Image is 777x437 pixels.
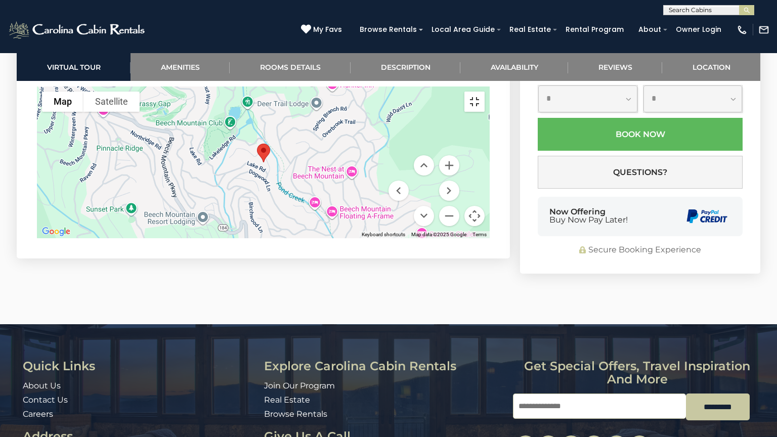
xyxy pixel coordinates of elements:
a: Real Estate [264,395,310,405]
button: Move right [439,181,459,201]
div: Now Offering [549,208,628,224]
a: Virtual Tour [17,53,131,81]
a: Browse Rentals [264,409,327,419]
button: Toggle fullscreen view [464,92,485,112]
h3: Get special offers, travel inspiration and more [513,360,762,386]
a: Open this area in Google Maps (opens a new window) [39,225,73,238]
img: Google [39,225,73,238]
button: Move up [414,155,434,176]
img: phone-regular-white.png [737,24,748,35]
a: Amenities [131,53,230,81]
span: My Favs [313,24,342,35]
button: Questions? [538,156,743,189]
a: Owner Login [671,22,726,37]
a: Real Estate [504,22,556,37]
button: Move down [414,206,434,226]
span: Map data ©2025 Google [411,232,466,237]
a: Description [351,53,460,81]
a: Local Area Guide [426,22,500,37]
div: Rudolph Resort [253,140,274,166]
button: Zoom out [439,206,459,226]
a: Contact Us [23,395,68,405]
a: Join Our Program [264,381,335,390]
div: Secure Booking Experience [538,244,743,256]
h3: Quick Links [23,360,256,373]
a: Availability [460,53,568,81]
button: Map camera controls [464,206,485,226]
img: mail-regular-white.png [758,24,769,35]
h3: Explore Carolina Cabin Rentals [264,360,505,373]
a: Terms (opens in new tab) [472,232,487,237]
button: Show street map [42,92,83,112]
a: Careers [23,409,53,419]
a: Location [662,53,760,81]
a: About [633,22,666,37]
button: Show satellite imagery [83,92,140,112]
button: Zoom in [439,155,459,176]
button: Move left [388,181,409,201]
a: About Us [23,381,61,390]
a: Reviews [568,53,662,81]
a: Rental Program [560,22,629,37]
span: Buy Now Pay Later! [549,216,628,224]
a: Browse Rentals [355,22,422,37]
button: Book Now [538,118,743,151]
button: Keyboard shortcuts [362,231,405,238]
a: My Favs [301,24,344,35]
img: White-1-2.png [8,20,148,40]
a: Rooms Details [230,53,351,81]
